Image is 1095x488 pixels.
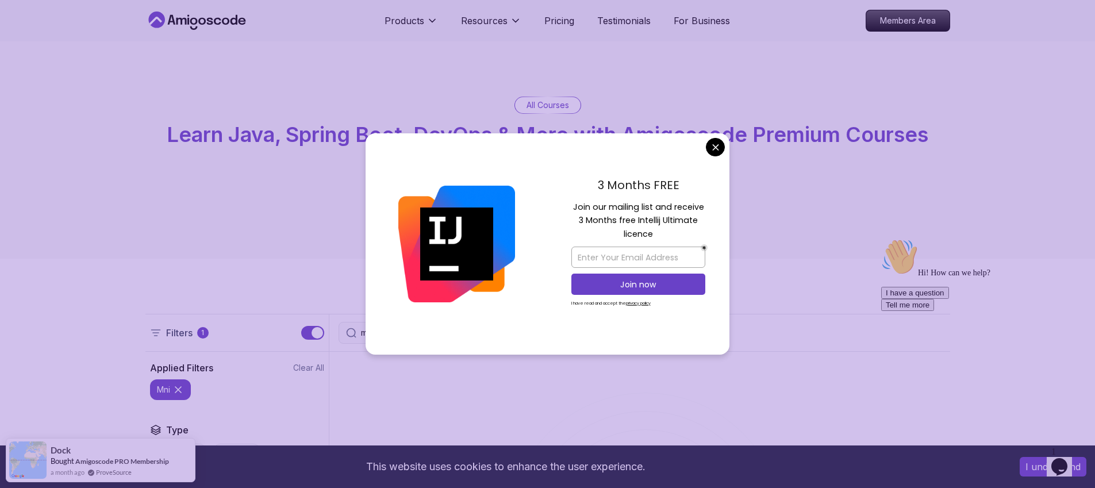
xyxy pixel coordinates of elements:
[527,99,569,111] p: All Courses
[51,456,74,466] span: Bought
[166,326,193,340] p: Filters
[355,155,741,203] p: Master in-demand skills like Java, Spring Boot, DevOps, React, and more through hands-on, expert-...
[461,14,521,37] button: Resources
[213,444,260,466] button: Build
[157,384,170,395] p: mni
[51,445,71,455] span: Dock
[150,361,213,375] h2: Applied Filters
[96,467,132,477] a: ProveSource
[167,122,928,147] span: Learn Java, Spring Boot, DevOps & More with Amigoscode Premium Courses
[877,234,1084,436] iframe: chat widget
[293,362,324,374] button: Clear All
[150,379,191,400] button: mni
[5,34,114,43] span: Hi! How can we help?
[5,5,41,41] img: :wave:
[866,10,950,31] p: Members Area
[385,14,438,37] button: Products
[5,65,57,77] button: Tell me more
[9,454,1002,479] div: This website uses cookies to enhance the user experience.
[361,327,607,339] input: Search Java, React, Spring boot ...
[75,457,169,466] a: Amigoscode PRO Membership
[674,14,730,28] a: For Business
[385,14,424,28] p: Products
[9,441,47,479] img: provesource social proof notification image
[5,53,72,65] button: I have a question
[866,10,950,32] a: Members Area
[597,14,651,28] a: Testimonials
[1020,457,1086,477] button: Accept cookies
[461,14,508,28] p: Resources
[544,14,574,28] a: Pricing
[166,423,189,437] h2: Type
[5,5,212,77] div: 👋Hi! How can we help?I have a questionTell me more
[51,467,84,477] span: a month ago
[1047,442,1084,477] iframe: chat widget
[201,328,204,337] p: 1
